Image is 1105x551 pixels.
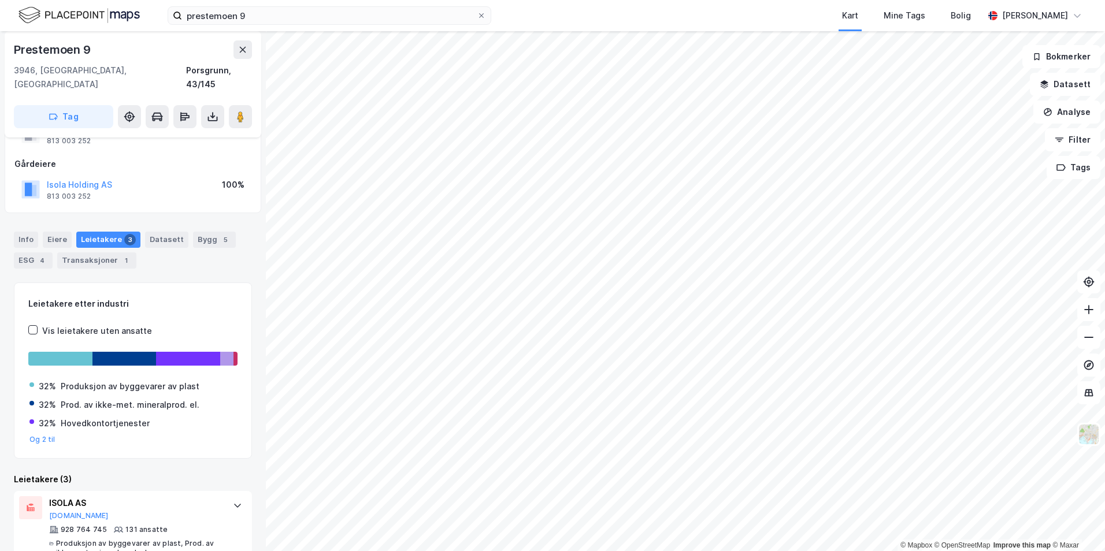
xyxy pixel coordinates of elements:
div: 1 [120,255,132,266]
div: Produksjon av byggevarer av plast [61,379,199,393]
div: Gårdeiere [14,157,251,171]
div: Prestemoen 9 [14,40,93,59]
button: Bokmerker [1022,45,1100,68]
button: Og 2 til [29,435,55,444]
div: ISOLA AS [49,496,221,510]
div: 32% [39,398,56,412]
div: Bygg [193,232,236,248]
div: Leietakere etter industri [28,297,238,311]
div: Info [14,232,38,248]
button: Datasett [1030,73,1100,96]
button: [DOMAIN_NAME] [49,511,109,520]
div: Leietakere [76,232,140,248]
div: 813 003 252 [47,136,91,146]
div: Mine Tags [884,9,925,23]
div: 32% [39,416,56,430]
div: 5 [220,234,231,245]
button: Tag [14,105,113,128]
div: 3946, [GEOGRAPHIC_DATA], [GEOGRAPHIC_DATA] [14,64,186,91]
div: ESG [14,252,53,269]
div: Eiere [43,232,72,248]
div: Porsgrunn, 43/145 [186,64,252,91]
div: Kart [842,9,858,23]
img: logo.f888ab2527a4732fd821a326f86c7f29.svg [18,5,140,25]
div: 100% [222,178,244,192]
div: 131 ansatte [125,525,168,534]
div: Datasett [145,232,188,248]
div: Transaksjoner [57,252,136,269]
div: 3 [124,234,136,245]
div: Vis leietakere uten ansatte [42,324,152,338]
iframe: Chat Widget [846,87,1105,551]
div: Bolig [951,9,971,23]
input: Søk på adresse, matrikkel, gårdeiere, leietakere eller personer [182,7,477,24]
div: 32% [39,379,56,393]
div: [PERSON_NAME] [1002,9,1068,23]
div: 4 [36,255,48,266]
div: 928 764 745 [61,525,107,534]
div: Hovedkontortjenester [61,416,150,430]
div: Leietakere (3) [14,472,252,486]
div: 813 003 252 [47,192,91,201]
div: Prod. av ikke-met. mineralprod. el. [61,398,199,412]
